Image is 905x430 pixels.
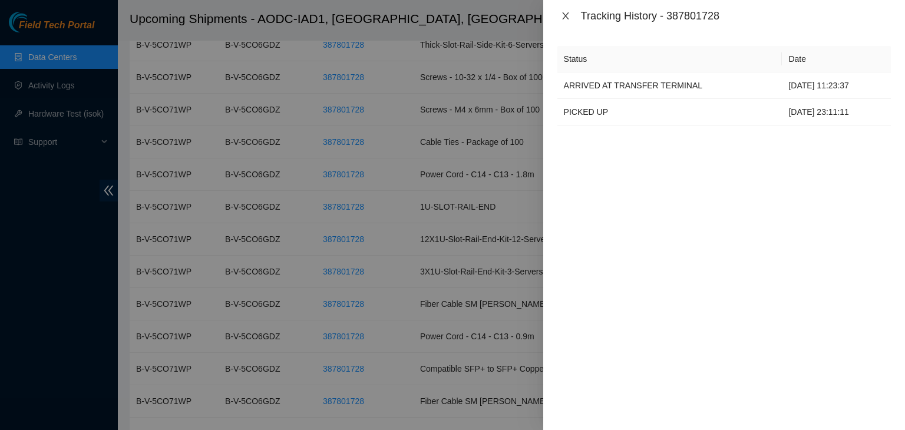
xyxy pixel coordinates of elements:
div: Tracking History - 387801728 [581,9,891,22]
td: [DATE] 23:11:11 [782,99,891,125]
span: close [561,11,570,21]
th: Date [782,46,891,72]
td: [DATE] 11:23:37 [782,72,891,99]
td: ARRIVED AT TRANSFER TERMINAL [557,72,782,99]
button: Close [557,11,574,22]
td: PICKED UP [557,99,782,125]
th: Status [557,46,782,72]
